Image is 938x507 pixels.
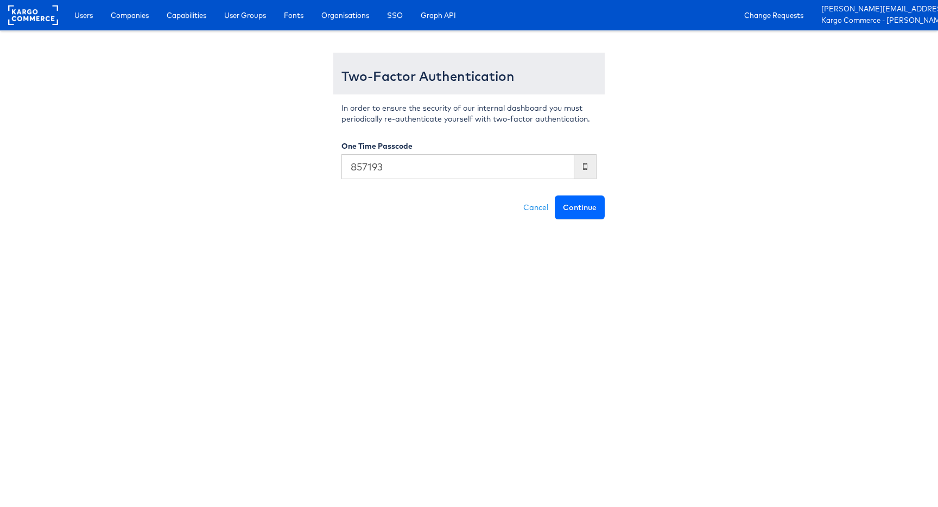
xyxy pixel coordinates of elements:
span: Capabilities [167,10,206,21]
a: Users [66,5,101,25]
span: User Groups [224,10,266,21]
a: Companies [103,5,157,25]
span: Companies [111,10,149,21]
a: Capabilities [159,5,214,25]
a: Organisations [313,5,377,25]
input: Enter the code [341,154,574,179]
a: Cancel [517,195,555,219]
h3: Two-Factor Authentication [341,69,597,83]
a: User Groups [216,5,274,25]
a: [PERSON_NAME][EMAIL_ADDRESS][PERSON_NAME][DOMAIN_NAME] [821,4,930,15]
a: Kargo Commerce - [PERSON_NAME] [821,15,930,27]
span: Organisations [321,10,369,21]
span: Users [74,10,93,21]
span: Graph API [421,10,456,21]
a: SSO [379,5,411,25]
span: Fonts [284,10,303,21]
span: SSO [387,10,403,21]
a: Fonts [276,5,312,25]
a: Change Requests [736,5,812,25]
a: Graph API [413,5,464,25]
button: Continue [555,195,605,219]
p: In order to ensure the security of our internal dashboard you must periodically re-authenticate y... [341,103,597,124]
label: One Time Passcode [341,141,413,151]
